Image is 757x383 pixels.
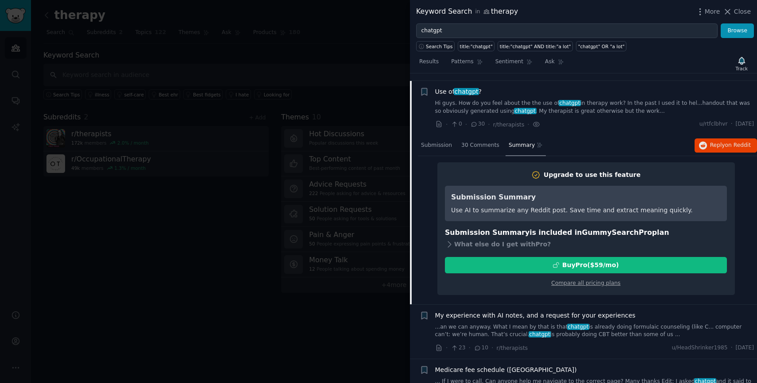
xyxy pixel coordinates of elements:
span: chatgpt [454,88,479,95]
span: Summary [509,142,535,149]
span: · [488,120,490,129]
a: Hi guys. How do you feel about the the use ofchatgptin therapy work? In the past I used it to hel... [435,100,754,115]
span: Close [734,7,751,16]
a: "chatgpt" OR "a lot" [576,41,626,51]
button: Replyon Reddit [695,138,757,153]
a: ...an we can anyway. What I mean by that is thatchatgptis already doing formulaic counseling (lik... [435,323,754,339]
button: Close [723,7,751,16]
span: Results [419,58,439,66]
button: BuyPro($59/mo) [445,257,727,273]
a: Medicare fee schedule ([GEOGRAPHIC_DATA]) [435,365,577,375]
span: r/therapists [493,122,525,128]
div: Keyword Search therapy [416,6,518,17]
a: title:"chatgpt" [458,41,494,51]
span: 10 [474,344,488,352]
a: Sentiment [492,55,536,73]
div: "chatgpt" OR "a lot" [578,43,625,50]
span: · [469,343,471,352]
span: chatgpt [567,324,590,330]
h3: Submission Summary [451,192,693,203]
span: Sentiment [495,58,523,66]
button: Search Tips [416,41,455,51]
h3: Submission Summary is included in plan [445,227,727,238]
div: What else do I get with Pro ? [445,238,727,251]
span: · [446,343,448,352]
a: Ask [542,55,567,73]
a: Compare all pricing plans [551,280,620,286]
button: More [695,7,720,16]
span: 0 [451,120,462,128]
div: title:"chatgpt" AND title:"a lot" [500,43,571,50]
span: 30 Comments [461,142,499,149]
span: GummySearch Pro [582,228,652,237]
button: Track [733,54,751,73]
div: Upgrade to use this feature [544,170,641,180]
span: [DATE] [736,120,754,128]
span: · [446,120,448,129]
span: · [465,120,467,129]
span: chatgpt [559,100,581,106]
span: r/therapists [497,345,528,351]
span: Ask [545,58,555,66]
span: 30 [470,120,485,128]
span: · [731,344,733,352]
span: More [705,7,720,16]
span: Search Tips [426,43,453,50]
div: Use AI to summarize any Reddit post. Save time and extract meaning quickly. [451,206,693,215]
a: Results [416,55,442,73]
input: Try a keyword related to your business [416,23,718,38]
div: Buy Pro ($ 59 /mo ) [562,260,619,270]
span: chatgpt [529,331,551,337]
span: Patterns [451,58,473,66]
span: in [475,8,480,16]
span: Reply [710,142,751,149]
span: u/HeadShrinker1985 [672,344,728,352]
span: Use of ? [435,87,482,96]
div: title:"chatgpt" [460,43,493,50]
span: · [731,120,733,128]
span: chatgpt [514,108,537,114]
a: Patterns [448,55,486,73]
a: Use ofchatgpt? [435,87,482,96]
a: title:"chatgpt" AND title:"a lot" [498,41,573,51]
span: 23 [451,344,465,352]
span: · [527,120,529,129]
span: Submission [421,142,452,149]
a: My experience with AI notes, and a request for your experiences [435,311,636,320]
span: u/rtfclbhvr [699,120,728,128]
span: [DATE] [736,344,754,352]
button: Browse [721,23,754,38]
span: · [491,343,493,352]
span: on Reddit [725,142,751,148]
div: Track [736,65,748,72]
